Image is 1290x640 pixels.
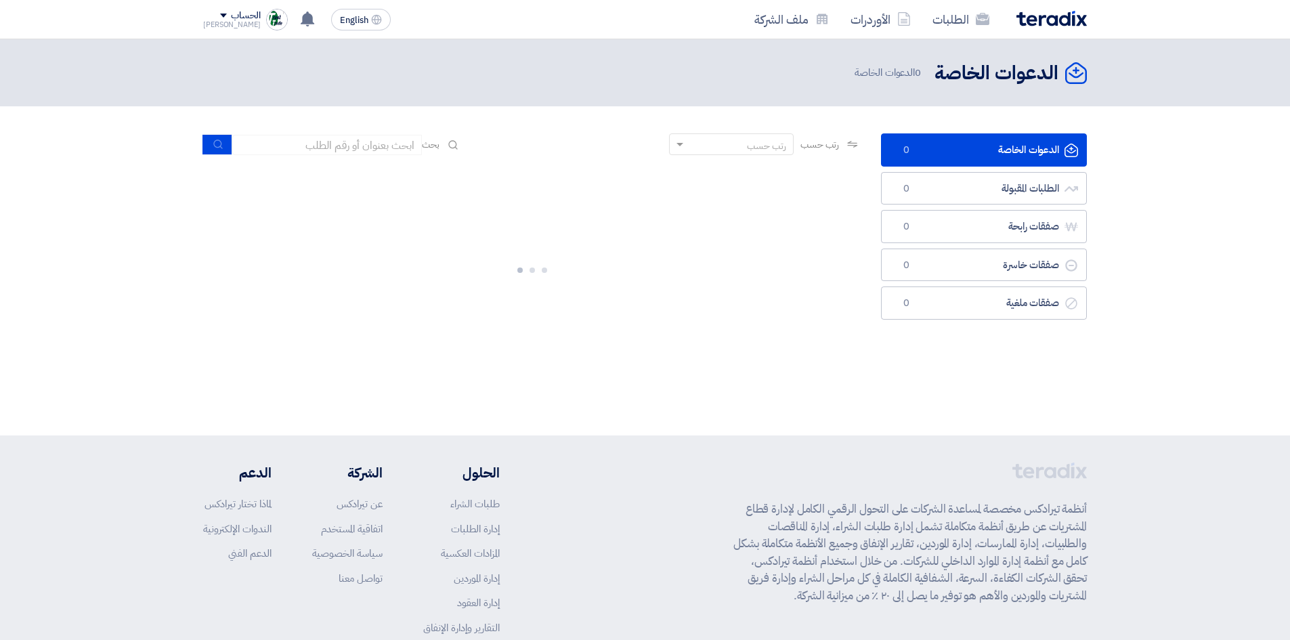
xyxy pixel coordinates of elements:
h2: الدعوات الخاصة [934,60,1058,87]
span: 0 [898,144,914,157]
a: صفقات رابحة0 [881,210,1087,243]
a: صفقات خاسرة0 [881,249,1087,282]
span: بحث [422,137,439,152]
a: التقارير وإدارة الإنفاق [423,620,500,635]
span: 0 [898,297,914,310]
div: الحساب [231,10,260,22]
a: الدعوات الخاصة0 [881,133,1087,167]
span: 0 [898,259,914,272]
span: 0 [898,220,914,234]
li: الدعم [203,463,272,483]
a: عن تيرادكس [337,496,383,511]
a: الندوات الإلكترونية [203,521,272,536]
a: الطلبات [922,3,1000,35]
span: English [340,16,368,25]
img: Teradix logo [1016,11,1087,26]
a: المزادات العكسية [441,546,500,561]
span: الدعوات الخاصة [855,65,924,81]
div: [PERSON_NAME] [203,21,261,28]
a: الدعم الفني [228,546,272,561]
p: أنظمة تيرادكس مخصصة لمساعدة الشركات على التحول الرقمي الكامل لإدارة قطاع المشتريات عن طريق أنظمة ... [733,500,1087,604]
a: سياسة الخصوصية [312,546,383,561]
img: Trust_Trade_1758782181773.png [266,9,288,30]
span: 0 [898,182,914,196]
span: رتب حسب [800,137,839,152]
span: 0 [915,65,921,80]
a: ملف الشركة [744,3,840,35]
a: الطلبات المقبولة0 [881,172,1087,205]
a: الأوردرات [840,3,922,35]
a: إدارة العقود [457,595,500,610]
li: الحلول [423,463,500,483]
a: إدارة الموردين [454,571,500,586]
li: الشركة [312,463,383,483]
a: لماذا تختار تيرادكس [205,496,272,511]
a: اتفاقية المستخدم [321,521,383,536]
button: English [331,9,391,30]
div: رتب حسب [747,139,786,153]
a: تواصل معنا [339,571,383,586]
input: ابحث بعنوان أو رقم الطلب [232,135,422,155]
a: صفقات ملغية0 [881,286,1087,320]
a: طلبات الشراء [450,496,500,511]
a: إدارة الطلبات [451,521,500,536]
